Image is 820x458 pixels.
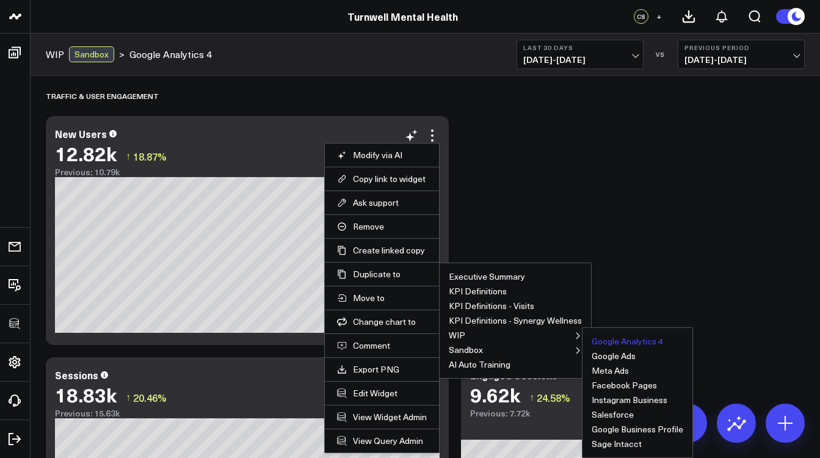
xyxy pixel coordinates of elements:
[337,245,427,256] button: Create linked copy
[133,150,167,163] span: 18.87%
[656,12,662,21] span: +
[337,364,427,375] a: Export PNG
[55,142,117,164] div: 12.82k
[592,352,636,360] button: Google Ads
[46,82,159,110] div: Traffic & User Engagement
[592,425,683,434] button: Google Business Profile
[46,48,64,61] a: WIP
[651,9,666,24] button: +
[449,272,525,281] button: Executive Summary
[55,167,440,177] div: Previous: 10.79k
[347,10,458,23] a: Turnwell Mental Health
[337,340,427,351] button: Comment
[69,46,114,62] div: Sandbox
[523,55,637,65] span: [DATE] - [DATE]
[55,368,98,382] div: Sessions
[46,46,125,62] div: >
[55,383,117,405] div: 18.83k
[133,391,167,404] span: 20.46%
[684,55,798,65] span: [DATE] - [DATE]
[337,388,427,399] button: Edit Widget
[126,390,131,405] span: ↑
[470,383,520,405] div: 9.62k
[517,40,644,69] button: Last 30 Days[DATE]-[DATE]
[449,360,510,369] button: AI Auto Training
[678,40,805,69] button: Previous Period[DATE]-[DATE]
[449,331,465,340] button: WIP
[449,316,582,325] button: KPI Definitions - Synergy Wellness
[592,396,667,404] button: Instagram Business
[592,410,634,419] button: Salesforce
[337,412,427,423] a: View Widget Admin
[523,44,637,51] b: Last 30 Days
[337,197,427,208] button: Ask support
[337,269,427,280] button: Duplicate to
[337,173,427,184] button: Copy link to widget
[337,221,427,232] button: Remove
[55,409,440,418] div: Previous: 15.63k
[470,409,647,418] div: Previous: 7.72k
[592,381,657,390] button: Facebook Pages
[449,302,534,310] button: KPI Definitions - Visits
[684,44,798,51] b: Previous Period
[337,293,427,304] button: Move to
[449,287,507,296] button: KPI Definitions
[337,435,427,446] a: View Query Admin
[650,51,672,58] div: VS
[592,337,663,346] button: Google Analytics 4
[55,127,107,140] div: New Users
[337,316,427,327] button: Change chart to
[634,9,648,24] div: CS
[592,366,629,375] button: Meta Ads
[592,440,642,448] button: Sage Intacct
[449,346,483,354] button: Sandbox
[129,48,212,61] a: Google Analytics 4
[126,148,131,164] span: ↑
[337,150,427,161] button: Modify via AI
